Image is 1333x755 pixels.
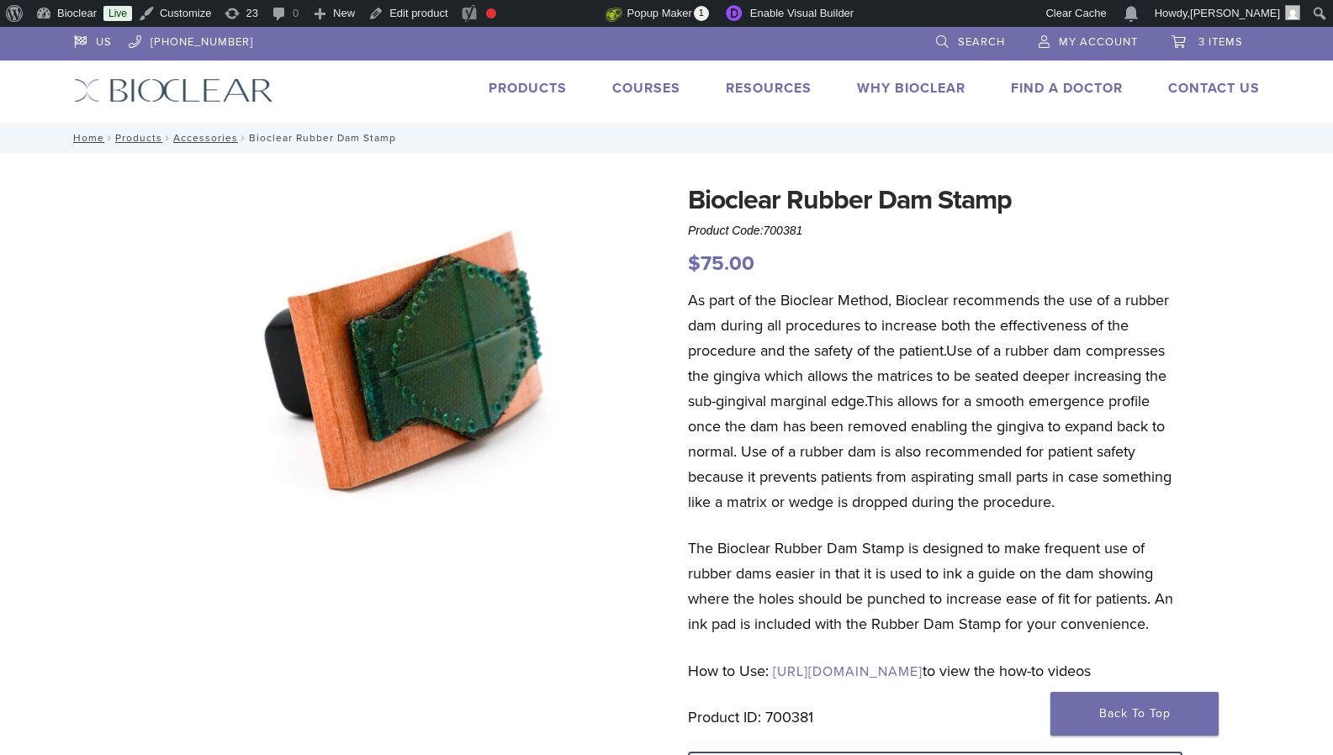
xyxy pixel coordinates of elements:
[162,134,173,142] span: /
[238,134,249,142] span: /
[688,392,1172,511] span: This allows for a smooth emergence profile once the dam has been removed enabling the gingiva to ...
[688,180,1182,220] h1: Bioclear Rubber Dam Stamp
[489,80,567,97] a: Products
[688,251,701,276] span: $
[958,35,1005,49] span: Search
[688,251,754,276] bdi: 75.00
[1172,27,1243,52] a: 3 items
[688,224,802,237] span: Product Code:
[764,224,803,237] span: 700381
[115,132,162,144] a: Products
[612,80,680,97] a: Courses
[857,80,965,97] a: Why Bioclear
[773,663,923,680] a: [URL][DOMAIN_NAME]
[129,27,253,52] a: [PHONE_NUMBER]
[1198,35,1243,49] span: 3 items
[688,705,1182,730] p: Product ID: 700381
[1039,27,1138,52] a: My Account
[68,132,104,144] a: Home
[688,658,1182,684] p: How to Use: to view the how-to videos
[74,78,273,103] img: Bioclear
[1011,80,1123,97] a: Find A Doctor
[511,4,606,24] img: Views over 48 hours. Click for more Jetpack Stats.
[726,80,812,97] a: Resources
[104,134,115,142] span: /
[1050,692,1219,736] a: Back To Top
[61,123,1272,153] nav: Bioclear Rubber Dam Stamp
[694,6,709,21] span: 1
[1168,80,1260,97] a: Contact Us
[936,27,1005,52] a: Search
[486,8,496,18] div: Focus keyphrase not set
[103,6,132,21] a: Live
[74,27,112,52] a: US
[688,291,1169,360] span: As part of the Bioclear Method, Bioclear recommends the use of a rubber dam during all procedures...
[1190,7,1280,19] span: [PERSON_NAME]
[1059,35,1138,49] span: My Account
[173,132,238,144] a: Accessories
[688,539,1173,633] span: The Bioclear Rubber Dam Stamp is designed to make frequent use of rubber dams easier in that it i...
[688,341,1166,410] span: Use of a rubber dam compresses the gingiva which allows the matrices to be seated deeper increasi...
[172,180,637,524] img: Stamp_side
